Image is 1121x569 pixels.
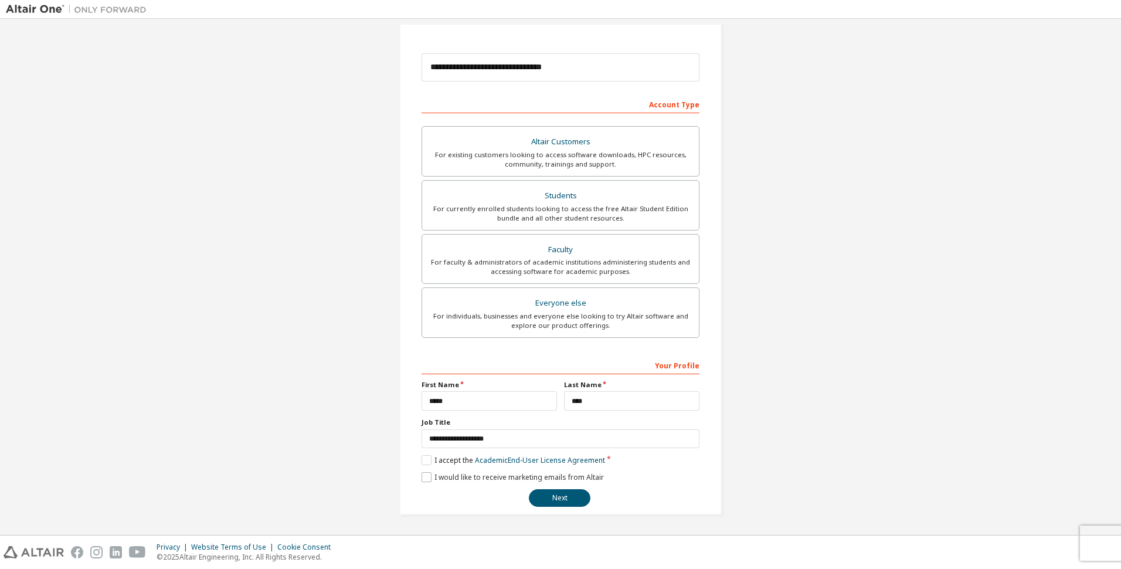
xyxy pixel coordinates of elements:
[110,546,122,558] img: linkedin.svg
[422,418,699,427] label: Job Title
[71,546,83,558] img: facebook.svg
[429,134,692,150] div: Altair Customers
[529,489,590,507] button: Next
[129,546,146,558] img: youtube.svg
[429,295,692,311] div: Everyone else
[429,242,692,258] div: Faculty
[429,204,692,223] div: For currently enrolled students looking to access the free Altair Student Edition bundle and all ...
[4,546,64,558] img: altair_logo.svg
[429,258,692,276] div: For faculty & administrators of academic institutions administering students and accessing softwa...
[191,543,277,552] div: Website Terms of Use
[157,543,191,552] div: Privacy
[564,380,699,390] label: Last Name
[157,552,338,562] p: © 2025 Altair Engineering, Inc. All Rights Reserved.
[429,188,692,204] div: Students
[429,311,692,330] div: For individuals, businesses and everyone else looking to try Altair software and explore our prod...
[422,472,604,482] label: I would like to receive marketing emails from Altair
[422,380,557,390] label: First Name
[6,4,152,15] img: Altair One
[475,455,605,465] a: Academic End-User License Agreement
[90,546,103,558] img: instagram.svg
[429,150,692,169] div: For existing customers looking to access software downloads, HPC resources, community, trainings ...
[422,355,699,374] div: Your Profile
[422,455,605,465] label: I accept the
[422,94,699,113] div: Account Type
[277,543,338,552] div: Cookie Consent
